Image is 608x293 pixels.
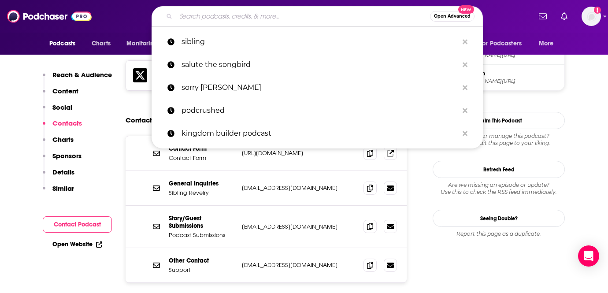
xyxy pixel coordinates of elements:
p: Contact Form [169,145,235,152]
p: Sponsors [52,152,82,160]
p: Podcast Submissions [169,231,235,239]
span: Do you host or manage this podcast? [433,133,565,140]
p: Other Contact [169,257,235,264]
p: Sibling Revelry [169,189,235,197]
img: Podchaser - Follow, Share and Rate Podcasts [7,8,92,25]
h2: Contacts [126,112,155,129]
a: Show notifications dropdown [557,9,571,24]
img: User Profile [582,7,601,26]
button: open menu [120,35,169,52]
a: Open Website [52,241,102,248]
p: Charts [52,135,74,144]
p: Contact Form [169,154,235,162]
p: Content [52,87,78,95]
div: Search podcasts, credits, & more... [152,6,483,26]
div: Report this page as a duplicate. [433,230,565,237]
a: sorry [PERSON_NAME] [152,76,483,99]
a: podcrushed [152,99,483,122]
p: podcrushed [182,99,458,122]
p: kingdom builder podcast [182,122,458,145]
input: Search podcasts, credits, & more... [176,9,430,23]
p: General Inquiries [169,180,235,187]
p: Support [169,266,235,274]
button: open menu [474,35,534,52]
p: Similar [52,184,74,193]
button: Social [43,103,72,119]
button: Content [43,87,78,103]
span: More [539,37,554,50]
span: Logged in as christinamorris [582,7,601,26]
div: Claim and edit this page to your liking. [433,133,565,147]
span: Monitoring [126,37,158,50]
p: Social [52,103,72,111]
button: Details [43,168,74,184]
svg: Add a profile image [594,7,601,14]
span: For Podcasters [479,37,522,50]
span: Podcasts [49,37,75,50]
button: Refresh Feed [433,161,565,178]
p: [EMAIL_ADDRESS][DOMAIN_NAME] [242,223,356,230]
button: open menu [43,35,87,52]
p: sorry cyrus [182,76,458,99]
a: sibling [152,30,483,53]
a: kingdom builder podcast [152,122,483,145]
a: salute the songbird [152,53,483,76]
span: Open Advanced [434,14,471,19]
p: [URL][DOMAIN_NAME] [242,149,356,157]
button: open menu [533,35,565,52]
span: Charts [92,37,111,50]
button: Similar [43,184,74,200]
span: instagram.com/siblingrevelry [459,78,561,85]
p: Reach & Audience [52,70,112,79]
p: [EMAIL_ADDRESS][DOMAIN_NAME] [242,184,356,192]
button: Show profile menu [582,7,601,26]
p: Contacts [52,119,82,127]
div: Open Intercom Messenger [578,245,599,267]
span: twitter.com/siblingrevelry [459,52,561,59]
p: Details [52,168,74,176]
a: Seeing Double? [433,210,565,227]
button: Sponsors [43,152,82,168]
button: Charts [43,135,74,152]
p: sibling [182,30,458,53]
button: Contact Podcast [43,216,112,233]
button: Claim This Podcast [433,112,565,129]
a: Show notifications dropdown [535,9,550,24]
span: Instagram [459,70,561,78]
button: Reach & Audience [43,70,112,87]
button: Open AdvancedNew [430,11,475,22]
a: Instagram[DOMAIN_NAME][URL] [437,68,561,87]
button: Contacts [43,119,82,135]
p: salute the songbird [182,53,458,76]
p: Story/Guest Submissions [169,215,235,230]
a: Charts [86,35,116,52]
span: New [458,5,474,14]
p: [EMAIL_ADDRESS][DOMAIN_NAME] [242,261,356,269]
div: Are we missing an episode or update? Use this to check the RSS feed immediately. [433,182,565,196]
